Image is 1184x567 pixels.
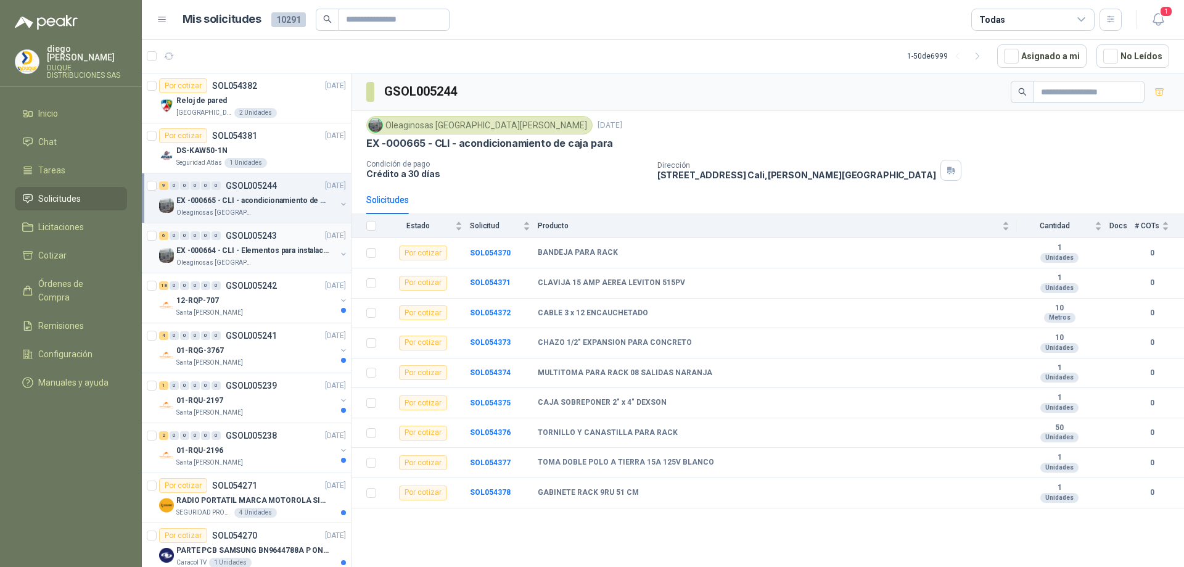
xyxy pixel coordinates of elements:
div: Por cotizar [399,305,447,320]
div: 0 [191,381,200,390]
a: SOL054376 [470,428,511,437]
a: SOL054377 [470,458,511,467]
div: 0 [170,281,179,290]
div: Unidades [1040,403,1079,413]
span: search [323,15,332,23]
div: 0 [212,181,221,190]
b: SOL054370 [470,249,511,257]
div: 1 - 50 de 6999 [907,46,987,66]
div: 9 [159,181,168,190]
p: Santa [PERSON_NAME] [176,308,243,318]
div: 0 [180,181,189,190]
div: Metros [1044,313,1075,323]
div: 0 [170,381,179,390]
a: Inicio [15,102,127,125]
div: Por cotizar [159,478,207,493]
p: [STREET_ADDRESS] Cali , [PERSON_NAME][GEOGRAPHIC_DATA] [657,170,936,180]
p: diego [PERSON_NAME] [47,44,127,62]
div: Unidades [1040,373,1079,383]
div: Por cotizar [159,128,207,143]
button: Asignado a mi [997,44,1087,68]
img: Company Logo [159,498,174,513]
div: 0 [212,381,221,390]
b: 0 [1135,307,1169,319]
button: No Leídos [1096,44,1169,68]
div: 0 [170,431,179,440]
div: Unidades [1040,432,1079,442]
p: 01-RQG-3767 [176,345,224,357]
p: SOL054271 [212,481,257,490]
b: CHAZO 1/2" EXPANSION PARA CONCRETO [538,338,692,348]
div: 6 [159,231,168,240]
p: Santa [PERSON_NAME] [176,408,243,418]
a: 1 0 0 0 0 0 GSOL005239[DATE] Company Logo01-RQU-2197Santa [PERSON_NAME] [159,378,348,418]
p: [DATE] [325,480,346,492]
a: SOL054373 [470,338,511,347]
b: CLAVIJA 15 AMP AEREA LEVITON 515PV [538,278,685,288]
p: RADIO PORTATIL MARCA MOTOROLA SIN PANTALLA CON GPS, INCLUYE: ANTENA, BATERIA, CLIP Y CARGADOR [176,495,330,507]
b: SOL054374 [470,368,511,377]
div: Todas [979,13,1005,27]
img: Company Logo [159,248,174,263]
div: 0 [170,231,179,240]
th: # COTs [1135,214,1184,238]
img: Logo peakr [15,15,78,30]
div: 0 [212,281,221,290]
b: MULTITOMA PARA RACK 08 SALIDAS NARANJA [538,368,712,378]
div: 18 [159,281,168,290]
img: Company Logo [15,50,39,73]
p: [DATE] [325,130,346,142]
div: 0 [212,231,221,240]
span: search [1018,88,1027,96]
p: [DATE] [325,180,346,192]
p: [DATE] [325,230,346,242]
a: SOL054372 [470,308,511,317]
a: Solicitudes [15,187,127,210]
a: Por cotizarSOL054382[DATE] Company LogoReloj de pared[GEOGRAPHIC_DATA]2 Unidades [142,73,351,123]
b: BANDEJA PARA RACK [538,248,618,258]
img: Company Logo [159,298,174,313]
div: 0 [212,431,221,440]
button: 1 [1147,9,1169,31]
img: Company Logo [369,118,382,132]
b: 1 [1017,273,1102,283]
b: SOL054375 [470,399,511,407]
a: Remisiones [15,314,127,337]
b: 0 [1135,337,1169,349]
a: SOL054371 [470,278,511,287]
span: Configuración [38,347,92,361]
h1: Mis solicitudes [183,10,261,28]
div: Unidades [1040,463,1079,473]
p: [DATE] [325,80,346,92]
b: 0 [1135,487,1169,499]
p: [DATE] [325,380,346,392]
div: 0 [201,231,210,240]
th: Producto [538,214,1017,238]
div: 1 [159,381,168,390]
p: Oleaginosas [GEOGRAPHIC_DATA][PERSON_NAME] [176,208,254,218]
div: Solicitudes [366,193,409,207]
h3: GSOL005244 [384,82,459,101]
p: Dirección [657,161,936,170]
span: Estado [384,221,453,230]
img: Company Logo [159,98,174,113]
span: Tareas [38,163,65,177]
a: 9 0 0 0 0 0 GSOL005244[DATE] Company LogoEX -000665 - CLI - acondicionamiento de caja paraOleagin... [159,178,348,218]
div: 4 Unidades [234,508,277,518]
b: 10 [1017,333,1102,343]
b: 0 [1135,367,1169,379]
a: Configuración [15,342,127,366]
div: Por cotizar [159,78,207,93]
p: SOL054270 [212,531,257,540]
b: 0 [1135,457,1169,469]
a: Manuales y ayuda [15,371,127,394]
b: SOL054378 [470,488,511,497]
div: 0 [201,281,210,290]
span: Remisiones [38,319,84,333]
p: 01-RQU-2196 [176,445,223,457]
div: Por cotizar [159,528,207,543]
